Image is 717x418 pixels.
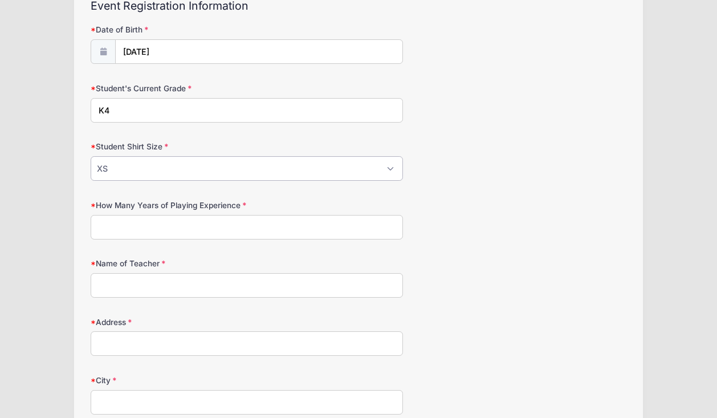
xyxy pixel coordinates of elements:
label: City [91,375,269,386]
input: mm/dd/yyyy [115,39,403,64]
label: Name of Teacher [91,258,269,269]
label: How Many Years of Playing Experience [91,200,269,211]
label: Date of Birth [91,24,269,35]
label: Student's Current Grade [91,83,269,94]
label: Student Shirt Size [91,141,269,152]
label: Address [91,316,269,328]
